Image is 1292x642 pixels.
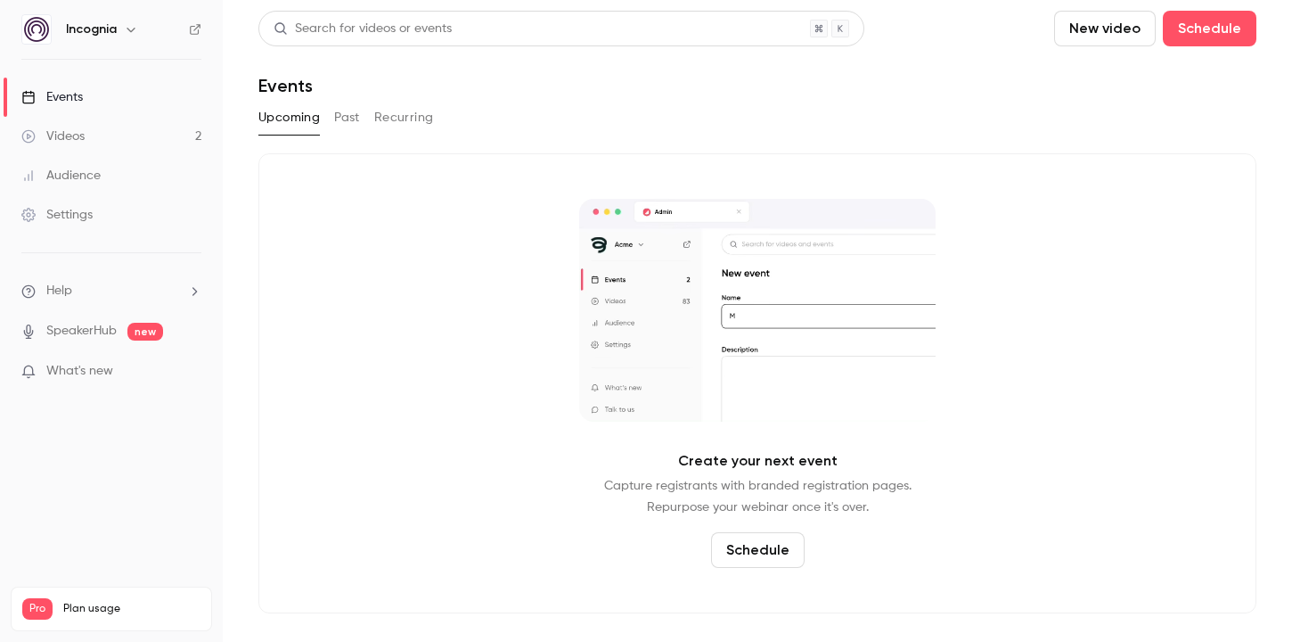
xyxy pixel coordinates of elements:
[1163,11,1256,46] button: Schedule
[46,322,117,341] a: SpeakerHub
[274,20,452,38] div: Search for videos or events
[711,532,805,568] button: Schedule
[258,75,313,96] h1: Events
[21,206,93,224] div: Settings
[258,103,320,132] button: Upcoming
[63,602,200,616] span: Plan usage
[604,475,912,518] p: Capture registrants with branded registration pages. Repurpose your webinar once it's over.
[374,103,434,132] button: Recurring
[21,128,85,145] div: Videos
[334,103,360,132] button: Past
[46,282,72,300] span: Help
[21,88,83,106] div: Events
[21,167,101,185] div: Audience
[127,323,163,341] span: new
[21,282,201,300] li: help-dropdown-opener
[22,15,51,44] img: Incognia
[678,450,838,472] p: Create your next event
[22,598,53,620] span: Pro
[66,21,117,38] h6: Incognia
[1054,11,1156,46] button: New video
[46,362,113,381] span: What's new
